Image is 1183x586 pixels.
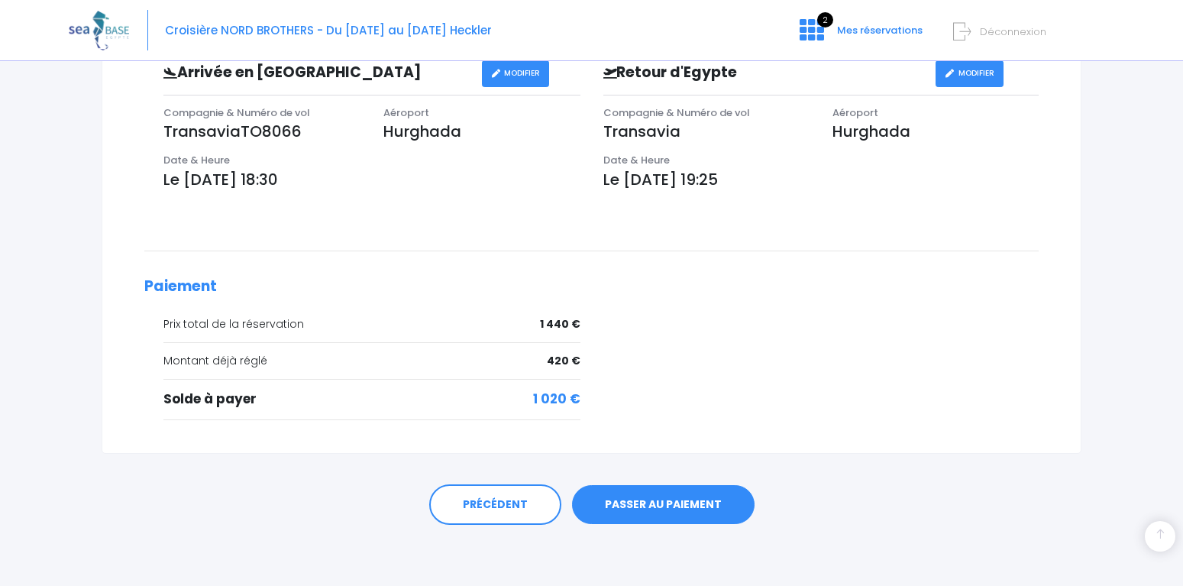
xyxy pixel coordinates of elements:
p: Transavia [603,120,810,143]
a: MODIFIER [482,60,550,87]
span: Croisière NORD BROTHERS - Du [DATE] au [DATE] Heckler [165,22,492,38]
span: Compagnie & Numéro de vol [163,105,310,120]
span: Aéroport [832,105,878,120]
span: 1 020 € [533,390,580,410]
div: Prix total de la réservation [163,316,580,332]
p: Hurghada [383,120,580,143]
span: 1 440 € [540,316,580,332]
span: Aéroport [383,105,429,120]
h3: Arrivée en [GEOGRAPHIC_DATA] [152,64,482,82]
span: Date & Heure [603,153,670,167]
span: Compagnie & Numéro de vol [603,105,750,120]
a: MODIFIER [936,60,1004,87]
div: Montant déjà réglé [163,353,580,369]
span: 420 € [547,353,580,369]
p: TransaviaTO8066 [163,120,360,143]
h3: Retour d'Egypte [592,64,936,82]
span: Déconnexion [980,24,1046,39]
span: Mes réservations [837,23,923,37]
a: PASSER AU PAIEMENT [572,485,755,525]
p: Le [DATE] 19:25 [603,168,1039,191]
a: 2 Mes réservations [787,28,932,43]
a: PRÉCÉDENT [429,484,561,526]
h2: Paiement [144,278,1039,296]
span: Date & Heure [163,153,230,167]
p: Hurghada [832,120,1039,143]
p: Le [DATE] 18:30 [163,168,580,191]
div: Solde à payer [163,390,580,410]
span: 2 [817,12,833,28]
